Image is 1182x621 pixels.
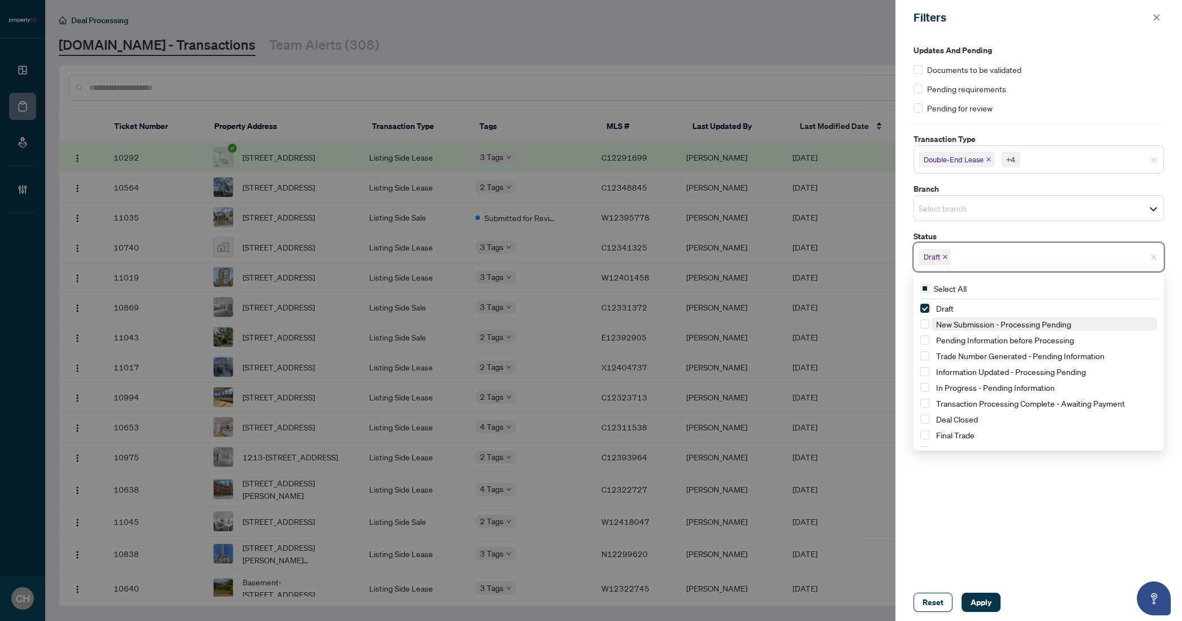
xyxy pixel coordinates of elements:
span: Deal Closed [932,412,1157,426]
span: Deal Fell Through - Pending Information [936,446,1076,456]
span: Pending Information before Processing [932,333,1157,347]
span: Deal Fell Through - Pending Information [932,444,1157,458]
span: Transaction Processing Complete - Awaiting Payment [932,396,1157,410]
span: Double-End Lease [924,154,984,165]
span: Trade Number Generated - Pending Information [936,351,1105,361]
button: Apply [962,593,1001,612]
span: Final Trade [936,430,975,440]
span: Select Deal Closed [920,415,929,424]
span: Draft [919,249,951,265]
span: Apply [971,593,992,611]
span: Select In Progress - Pending Information [920,383,929,392]
span: Draft [936,303,954,313]
button: Open asap [1137,581,1171,615]
label: Updates and Pending [913,44,1164,57]
div: Filters [913,9,1149,26]
span: Pending for review [927,102,993,114]
span: Select Trade Number Generated - Pending Information [920,351,929,360]
span: In Progress - Pending Information [936,382,1055,393]
label: Status [913,230,1164,243]
span: Trade Number Generated - Pending Information [932,349,1157,363]
span: Select Information Updated - Processing Pending [920,367,929,376]
span: New Submission - Processing Pending [932,317,1157,331]
span: Information Updated - Processing Pending [932,365,1157,378]
span: close [1150,254,1157,261]
span: Select New Submission - Processing Pending [920,320,929,329]
span: close [1150,157,1157,163]
button: Reset [913,593,952,612]
label: Transaction Type [913,133,1164,145]
span: Select Pending Information before Processing [920,335,929,344]
span: Select All [929,282,971,295]
span: Select Transaction Processing Complete - Awaiting Payment [920,399,929,408]
span: Double-End Lease [919,152,994,167]
span: Pending Information before Processing [936,335,1074,345]
span: Transaction Processing Complete - Awaiting Payment [936,398,1125,408]
span: Draft [932,301,1157,315]
span: Final Trade [932,428,1157,442]
span: Draft [924,251,940,262]
span: close [1153,14,1161,21]
span: In Progress - Pending Information [932,381,1157,394]
div: +4 [1006,154,1015,165]
span: Deal Closed [936,414,978,424]
label: Branch [913,183,1164,195]
span: close [986,157,992,162]
span: Select Draft [920,304,929,313]
span: close [942,254,948,260]
span: Select Final Trade [920,430,929,439]
span: Information Updated - Processing Pending [936,366,1086,377]
span: Pending requirements [927,83,1006,95]
span: Documents to be validated [927,63,1021,76]
span: New Submission - Processing Pending [936,319,1071,329]
span: Reset [923,593,943,611]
